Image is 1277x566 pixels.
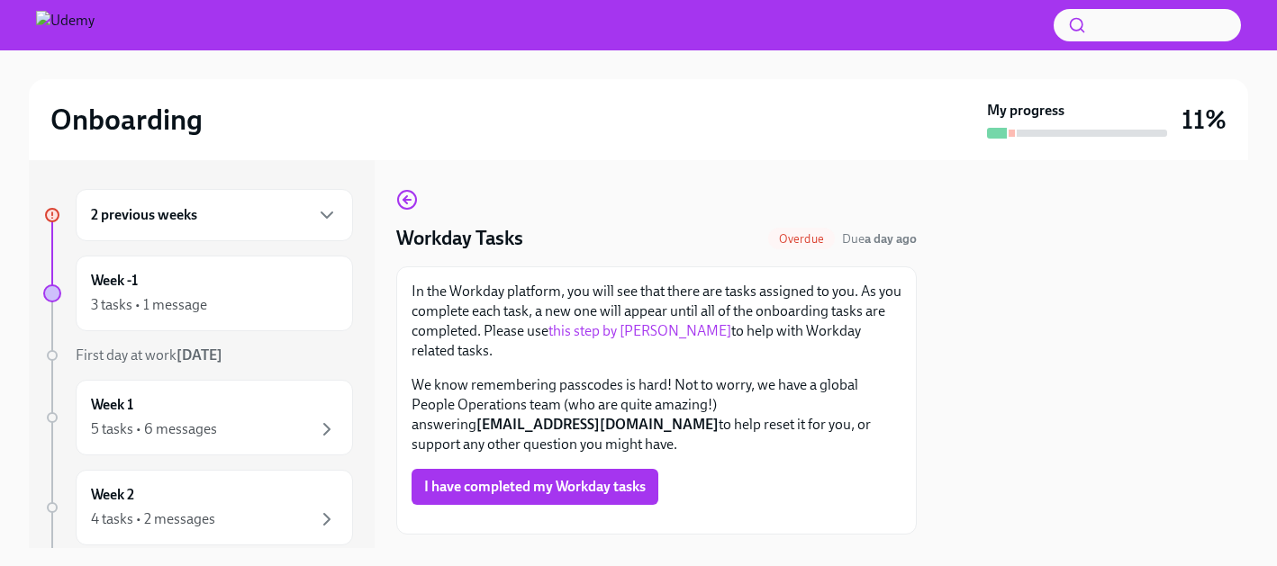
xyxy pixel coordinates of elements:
[476,416,719,433] strong: [EMAIL_ADDRESS][DOMAIN_NAME]
[91,419,217,439] div: 5 tasks • 6 messages
[91,205,197,225] h6: 2 previous weeks
[412,469,658,505] button: I have completed my Workday tasks
[91,395,133,415] h6: Week 1
[91,485,134,505] h6: Week 2
[50,102,203,138] h2: Onboarding
[43,470,353,545] a: Week 24 tasks • 2 messages
[1182,103,1227,136] h3: 11%
[43,256,353,331] a: Week -13 tasks • 1 message
[36,11,95,40] img: Udemy
[987,101,1064,121] strong: My progress
[396,225,523,252] h4: Workday Tasks
[91,509,215,529] div: 4 tasks • 2 messages
[76,189,353,241] div: 2 previous weeks
[842,230,917,247] span: August 18th, 2025 11:00
[865,231,917,247] strong: a day ago
[424,478,646,496] span: I have completed my Workday tasks
[412,282,901,361] p: In the Workday platform, you will see that there are tasks assigned to you. As you complete each ...
[91,271,138,291] h6: Week -1
[548,322,731,339] a: this step by [PERSON_NAME]
[412,375,901,454] p: We know remembering passcodes is hard! Not to worry, we have a global People Operations team (who...
[768,232,835,246] span: Overdue
[842,231,917,247] span: Due
[43,346,353,365] a: First day at work[DATE]
[177,346,222,364] strong: [DATE]
[91,295,207,315] div: 3 tasks • 1 message
[76,346,222,364] span: First day at work
[43,380,353,455] a: Week 15 tasks • 6 messages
